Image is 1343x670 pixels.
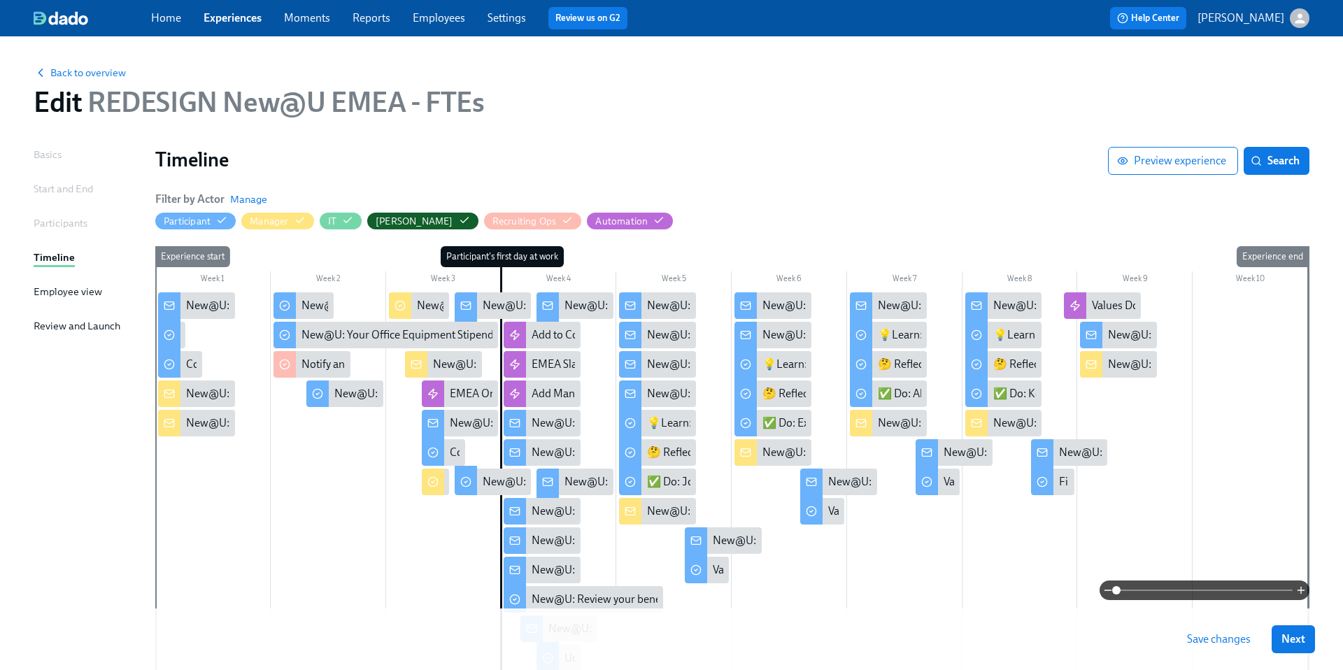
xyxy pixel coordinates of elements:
div: New@U: A very big welcome to you from your EMEA People team! [504,527,581,554]
a: Experiences [204,11,262,24]
div: 🤔 Reflect: How Your Work Contributes [850,351,927,378]
div: New@U: Welcome to Week 4 — you’re hitting your stride! 💪 [878,298,1165,313]
div: 💡Learn: BEDI Learning Path [647,415,788,431]
div: Week 9 [1077,271,1193,290]
div: EMEA Onboarding sessions [422,380,499,407]
div: New@U: Create {{participant.firstName}}'s onboarding plan [417,298,705,313]
div: New@U: Action Required Re: Your Benefits [647,327,853,343]
div: Add to Cohort Slack Group [532,327,658,343]
div: New@U: Get Ready for Your First Day at [GEOGRAPHIC_DATA]! [483,298,787,313]
button: IT [320,213,362,229]
div: New@U: Week 2 Onboarding for {{ participant.firstName }}- Support Connection & Learning [619,498,696,525]
div: New@U: A very big welcome to you from your EMEA People team! [504,498,581,525]
div: New@U: Workday Tasks [334,386,451,401]
div: Notify and perform background check [273,351,350,378]
a: Home [151,11,181,24]
span: REDESIGN New@U EMEA - FTEs [82,85,484,119]
button: Automation [587,213,673,229]
div: Confirm Laptop Received! [422,439,466,466]
div: New@U: Week 2 Onboarding for {{ participant.firstName }}- Support Connection & Learning [647,504,1087,519]
div: New@U: Weekly Values Reflection — Relentless Focus [944,445,1199,460]
div: New@U: Your New Hire's First 2 Days - What to Expect! [433,357,695,372]
div: Add to Cohort Slack Group [504,322,581,348]
div: 💡Learn: AI at [GEOGRAPHIC_DATA] [734,351,811,378]
div: ✅ Do: Keep Growing with Career Hub! [993,386,1181,401]
a: Review us on G2 [555,11,620,25]
div: Add Managers to Slack Channel [532,386,682,401]
span: Save changes [1187,632,1251,646]
span: Back to overview [34,66,126,80]
div: Week 6 [732,271,847,290]
div: 🤔 Reflect: How Your Work Contributes [878,357,1066,372]
div: New@U: Weekly Values Reflection — Relentless Focus [916,439,993,466]
div: Hide Recruiting Ops [492,215,557,228]
div: New@U: Weekly Values Reflection - Act As One Team [800,469,877,495]
div: Values Document Automation [1092,298,1235,313]
div: New@U: Weekly Values Reflection - Act As One Team [828,474,1079,490]
div: New@U: Final Values Reflection—Never Stop Learning [1031,439,1108,466]
div: 💡Learn: Purpose Driven Performance [878,327,1064,343]
div: Participants [34,215,87,231]
div: Week 3 [386,271,502,290]
div: New@U: It's Time....For Some Swag! [537,292,613,319]
div: Week 8 [962,271,1078,290]
div: Week 2 [271,271,386,290]
div: EMEA Slack Channels [532,357,634,372]
div: ✅ Do: About Profile & UProps [878,386,1025,401]
div: New@U: Welcome to Week 5 — you made it! 🎉 [993,298,1220,313]
button: Help Center [1110,7,1186,29]
div: Final Values Reflection: Never Stop Learning [1059,474,1269,490]
div: Timeline [34,250,75,265]
div: Start and End [34,181,93,197]
div: New@U: It's Time...For Some Swag! [564,474,737,490]
span: Search [1253,154,1300,168]
div: New@U: Coming into office on your first day? [450,415,667,431]
div: Add Managers to Slack Channel [504,380,581,407]
button: Save changes [1177,625,1260,653]
h6: Filter by Actor [155,192,225,207]
button: Recruiting Ops [484,213,582,229]
div: New@U: Lead with Confidence — Let’s Set You Up for Success [762,298,1054,313]
div: Final Values Reflection: Never Stop Learning [1031,469,1075,495]
div: New@U: It's Here! Your 5 Week Values Reflection [1108,327,1342,343]
div: Values Reflection: Relentless Focus [916,469,960,495]
div: Review and Launch [34,318,120,334]
div: Week 4 [501,271,616,290]
div: New@U: Congratulations on your new hire! 👏 [158,380,235,407]
div: 🤔 Reflect: Using AI at Work [762,386,896,401]
div: New@U: Upload your photo in Workday! [483,474,677,490]
div: ✅ Do: Experiment with Prompting! [762,415,934,431]
div: New@U: It's Time...For Some Swag! [537,469,613,495]
span: Preview experience [1120,154,1226,168]
div: New@U: Welcome to Week 4 — you’re hitting your stride! 💪 [850,292,927,319]
div: Values Reflection: Embody Ownership [685,557,729,583]
div: Employee view [34,284,102,299]
div: Hide John [376,215,453,228]
div: New@U: A very big welcome to you from your EMEA People team! [532,445,847,460]
div: New@U: New Hire IT Set Up [158,410,235,436]
div: New@U: Background check completion [301,298,492,313]
button: [PERSON_NAME] [367,213,478,229]
div: New@U: Welcome to Udemy Week 3 — you’re finding your rhythm! [762,327,1079,343]
div: 💡Learn: Check-In On Tools [993,327,1128,343]
div: Notify and perform background check [301,357,483,372]
div: Values Reflection: Embody Ownership [713,562,894,578]
div: New@U: Week 3 Onboarding for {{ participant.firstName }} - Udemy AI Tools [762,445,1128,460]
div: EMEA Slack Channels [504,351,581,378]
a: Employees [413,11,465,24]
div: Values Reflection: Act As One Team [800,498,844,525]
div: New@U: Weekly Values Reflection—Embody Ownership [713,533,979,548]
p: [PERSON_NAME] [1198,10,1284,26]
button: Manager [241,213,313,229]
a: Settings [488,11,526,24]
div: New@U: Welcome to Udemy - We’re So Happy You’re Here! [186,298,467,313]
div: Week 10 [1193,271,1308,290]
div: New@U: Week 5 Onboarding for {{ participant.firstName }} - Wrapping Up, for Now! [965,410,1042,436]
div: Week 1 [155,271,271,290]
div: Confirm shipping address [158,351,202,378]
div: ✅ Do: Join a Community or Event! [647,474,814,490]
div: New@U: Get Ready for Your First Day at [GEOGRAPHIC_DATA]! [455,292,532,319]
img: dado [34,11,88,25]
div: 💡Learn: Check-In On Tools [965,322,1042,348]
div: Participant's first day at work [441,246,564,267]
